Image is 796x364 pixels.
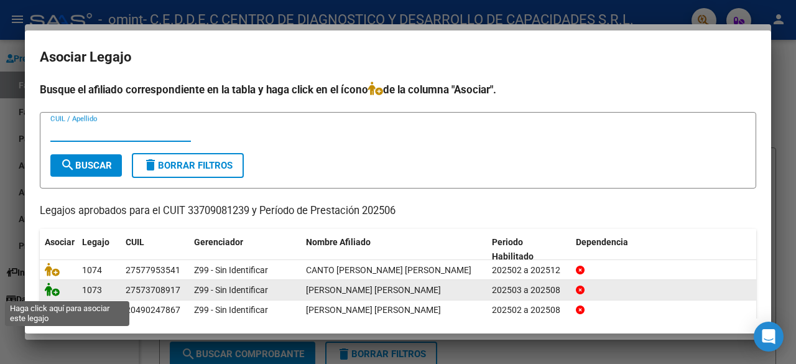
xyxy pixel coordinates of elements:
h4: Busque el afiliado correspondiente en la tabla y haga click en el ícono de la columna "Asociar". [40,82,756,98]
button: Borrar Filtros [132,153,244,178]
span: Periodo Habilitado [492,237,534,261]
span: Asociar [45,237,75,247]
datatable-header-cell: CUIL [121,229,189,270]
div: 27577953541 [126,263,180,278]
button: Buscar [50,154,122,177]
span: 900 [82,305,97,315]
datatable-header-cell: Legajo [77,229,121,270]
div: 202502 a 202512 [492,263,566,278]
span: GONZALEZ VISCIGLIO IGNACIO MARTIN [306,305,441,315]
span: CUIL [126,237,144,247]
span: Dependencia [576,237,628,247]
div: 27573708917 [126,283,180,297]
span: Gerenciador [194,237,243,247]
span: Nombre Afiliado [306,237,371,247]
h2: Asociar Legajo [40,45,756,69]
span: Borrar Filtros [143,160,233,171]
datatable-header-cell: Gerenciador [189,229,301,270]
mat-icon: search [60,157,75,172]
span: Z99 - Sin Identificar [194,265,268,275]
datatable-header-cell: Periodo Habilitado [487,229,571,270]
mat-icon: delete [143,157,158,172]
span: OROZCO CICCONOFRI SARA SOFIA [306,285,441,295]
div: 202503 a 202508 [492,283,566,297]
datatable-header-cell: Asociar [40,229,77,270]
div: 202502 a 202508 [492,303,566,317]
span: 1074 [82,265,102,275]
datatable-header-cell: Nombre Afiliado [301,229,487,270]
span: 1073 [82,285,102,295]
div: 20490247867 [126,303,180,317]
div: Open Intercom Messenger [754,322,784,352]
span: CANTO LAZZARINI JUANA HELENA [306,265,471,275]
datatable-header-cell: Dependencia [571,229,757,270]
p: Legajos aprobados para el CUIT 33709081239 y Período de Prestación 202506 [40,203,756,219]
span: Z99 - Sin Identificar [194,285,268,295]
span: Legajo [82,237,109,247]
span: Buscar [60,160,112,171]
span: Z99 - Sin Identificar [194,305,268,315]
